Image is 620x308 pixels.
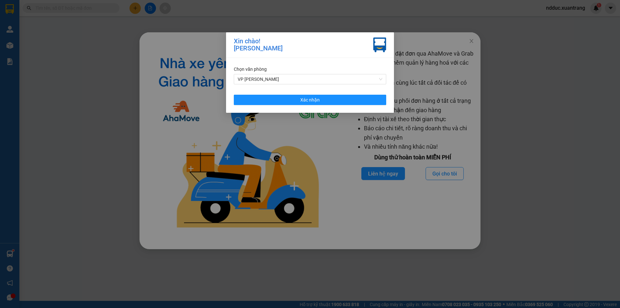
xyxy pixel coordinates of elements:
div: Chọn văn phòng [234,66,386,73]
button: Xác nhận [234,95,386,105]
span: Xác nhận [300,96,320,103]
div: Xin chào! [PERSON_NAME] [234,37,283,52]
span: VP MỘC CHÂU [238,74,382,84]
img: vxr-icon [373,37,386,52]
